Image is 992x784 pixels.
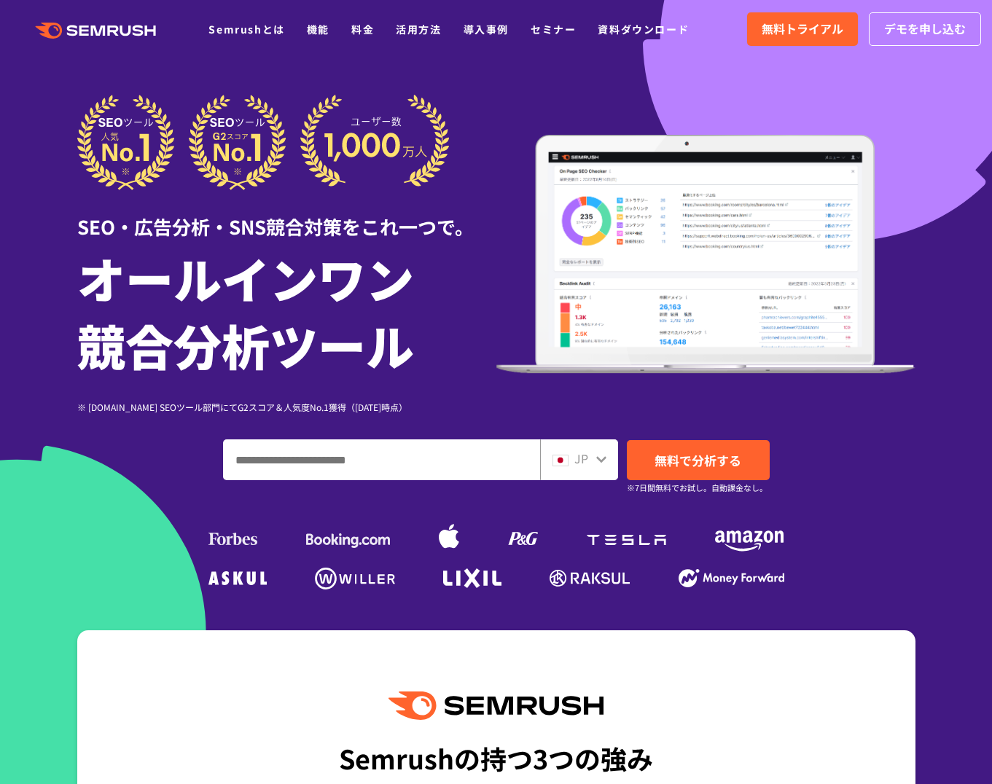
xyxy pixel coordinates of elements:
div: SEO・広告分析・SNS競合対策をこれ一つで。 [77,190,496,240]
a: セミナー [531,22,576,36]
span: デモを申し込む [884,20,966,39]
a: Semrushとは [208,22,284,36]
a: 無料で分析する [627,440,770,480]
a: 無料トライアル [747,12,858,46]
small: ※7日間無料でお試し。自動課金なし。 [627,481,768,495]
span: JP [574,450,588,467]
div: ※ [DOMAIN_NAME] SEOツール部門にてG2スコア＆人気度No.1獲得（[DATE]時点） [77,400,496,414]
a: 導入事例 [464,22,509,36]
a: 機能 [307,22,329,36]
span: 無料トライアル [762,20,843,39]
img: Semrush [388,691,603,720]
input: ドメイン、キーワードまたはURLを入力してください [224,440,539,479]
span: 無料で分析する [655,451,741,469]
a: 料金 [351,22,374,36]
a: 資料ダウンロード [598,22,689,36]
h1: オールインワン 競合分析ツール [77,244,496,378]
a: デモを申し込む [869,12,981,46]
a: 活用方法 [396,22,441,36]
